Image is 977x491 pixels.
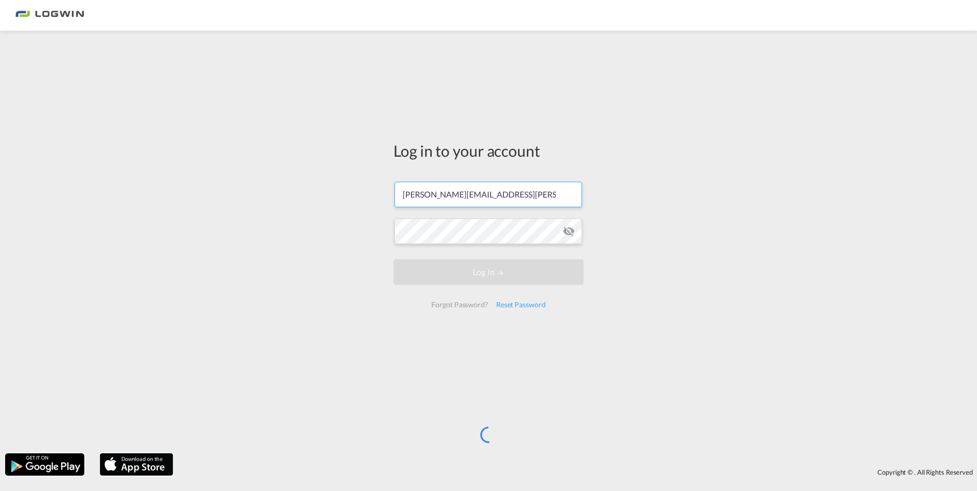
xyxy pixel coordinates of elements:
[393,140,584,161] div: Log in to your account
[492,296,550,314] div: Reset Password
[427,296,492,314] div: Forgot Password?
[4,452,85,477] img: google.png
[393,259,584,285] button: LOGIN
[394,182,582,207] input: Enter email/phone number
[178,463,977,481] div: Copyright © . All Rights Reserved
[99,452,174,477] img: apple.png
[563,225,575,237] md-icon: icon-eye-off
[15,4,84,27] img: bc73a0e0d8c111efacd525e4c8ad7d32.png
